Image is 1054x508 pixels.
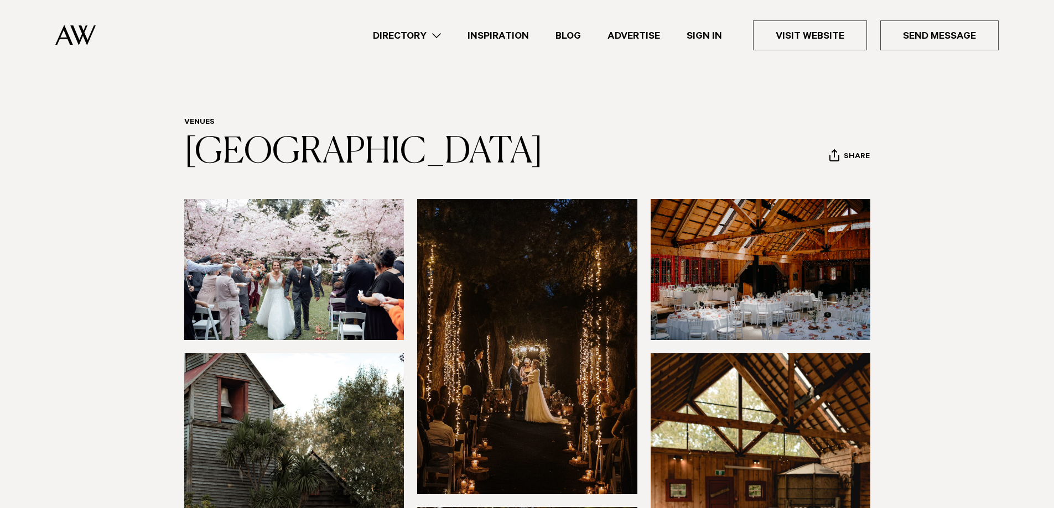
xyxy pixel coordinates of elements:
a: Directory [360,28,454,43]
a: Blog [542,28,594,43]
img: cherry blossoms ceremony auckland [184,199,404,340]
span: Share [844,152,870,163]
a: Advertise [594,28,673,43]
img: rustic barn wedding venue auckland [651,199,871,340]
a: Visit Website [753,20,867,50]
a: Sign In [673,28,735,43]
a: Inspiration [454,28,542,43]
a: [GEOGRAPHIC_DATA] [184,135,543,170]
button: Share [829,149,870,165]
a: Venues [184,118,215,127]
a: Send Message [880,20,999,50]
img: Auckland Weddings Logo [55,25,96,45]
